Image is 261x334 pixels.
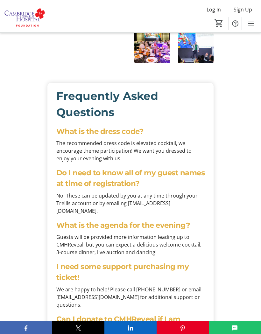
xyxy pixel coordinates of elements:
[234,6,252,13] span: Sign Up
[56,286,205,309] p: We are happy to help! Please call [PHONE_NUMBER] or email [EMAIL_ADDRESS][DOMAIN_NAME] for additi...
[201,4,226,15] button: Log In
[56,220,205,231] p: What is the agenda for the evening?
[157,321,209,334] button: Pinterest
[56,167,205,189] p: Do I need to know all of my guest names at time of registration?
[104,321,157,334] button: LinkedIn
[229,4,257,15] button: Sign Up
[56,192,205,215] p: No! These can be updated by you at any time through your Trellis account or by emailing [EMAIL_AD...
[4,4,46,28] img: Cambridge Memorial Hospital Foundation's Logo
[56,261,205,283] p: I need some support purchasing my ticket!
[56,126,205,137] p: What is the dress code?
[207,6,221,13] span: Log In
[244,17,257,30] button: Menu
[56,233,205,256] p: Guests will be provided more information leading up to CMHReveal, but you can expect a delicious ...
[134,27,170,63] img: undefined
[213,17,225,29] button: Cart
[209,321,261,334] button: SMS
[178,27,214,63] img: undefined
[56,88,205,121] div: Frequently Asked Questions
[229,17,242,30] button: Help
[56,139,205,162] p: The recommended dress code is elevated cocktail, we encourage theme participation! We want you dr...
[52,321,104,334] button: X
